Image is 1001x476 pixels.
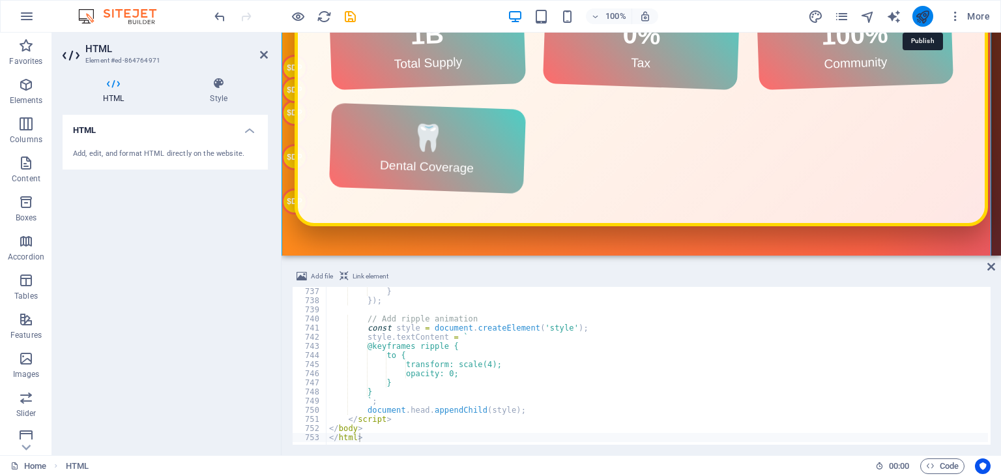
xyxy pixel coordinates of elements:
div: 746 [293,369,327,378]
span: 00 00 [889,458,909,474]
button: More [944,6,995,27]
h4: Style [169,77,268,104]
h3: Element #ed-864764971 [85,55,242,67]
div: 753 [293,433,327,442]
h4: HTML [63,115,268,138]
button: Add file [295,269,335,284]
span: Click to select. Double-click to edit [66,458,89,474]
p: Elements [10,95,43,106]
img: Editor Logo [75,8,173,24]
i: Design (Ctrl+Alt+Y) [808,9,823,24]
button: navigator [860,8,876,24]
div: 744 [293,351,327,360]
p: Content [12,173,40,184]
p: Boxes [16,213,37,223]
div: 752 [293,424,327,433]
p: Features [10,330,42,340]
p: Tables [14,291,38,301]
div: 745 [293,360,327,369]
button: text_generator [886,8,902,24]
button: Link element [338,269,390,284]
div: 738 [293,296,327,305]
div: 751 [293,415,327,424]
button: Usercentrics [975,458,991,474]
span: More [949,10,990,23]
div: 741 [293,323,327,333]
h6: Session time [875,458,910,474]
button: pages [834,8,850,24]
div: 740 [293,314,327,323]
button: undo [212,8,227,24]
i: Navigator [860,9,875,24]
p: Images [13,369,40,379]
div: 748 [293,387,327,396]
button: Click here to leave preview mode and continue editing [290,8,306,24]
div: 742 [293,333,327,342]
button: 100% [586,8,632,24]
div: 749 [293,396,327,406]
button: design [808,8,824,24]
span: : [898,461,900,471]
nav: breadcrumb [66,458,89,474]
button: save [342,8,358,24]
i: Pages (Ctrl+Alt+S) [834,9,849,24]
i: Reload page [317,9,332,24]
i: AI Writer [886,9,901,24]
span: Link element [353,269,388,284]
div: 739 [293,305,327,314]
i: Undo: Change HTML (Ctrl+Z) [212,9,227,24]
div: 750 [293,406,327,415]
p: Columns [10,134,42,145]
div: 737 [293,287,327,296]
button: reload [316,8,332,24]
p: Accordion [8,252,44,262]
div: 747 [293,378,327,387]
a: Click to cancel selection. Double-click to open Pages [10,458,46,474]
i: On resize automatically adjust zoom level to fit chosen device. [639,10,651,22]
span: Code [926,458,959,474]
span: Add file [311,269,333,284]
button: Code [920,458,965,474]
i: Save (Ctrl+S) [343,9,358,24]
h4: HTML [63,77,169,104]
h6: 100% [605,8,626,24]
p: Slider [16,408,36,419]
h2: HTML [85,43,268,55]
p: Favorites [9,56,42,67]
div: Add, edit, and format HTML directly on the website. [73,149,257,160]
div: 743 [293,342,327,351]
button: publish [912,6,933,27]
